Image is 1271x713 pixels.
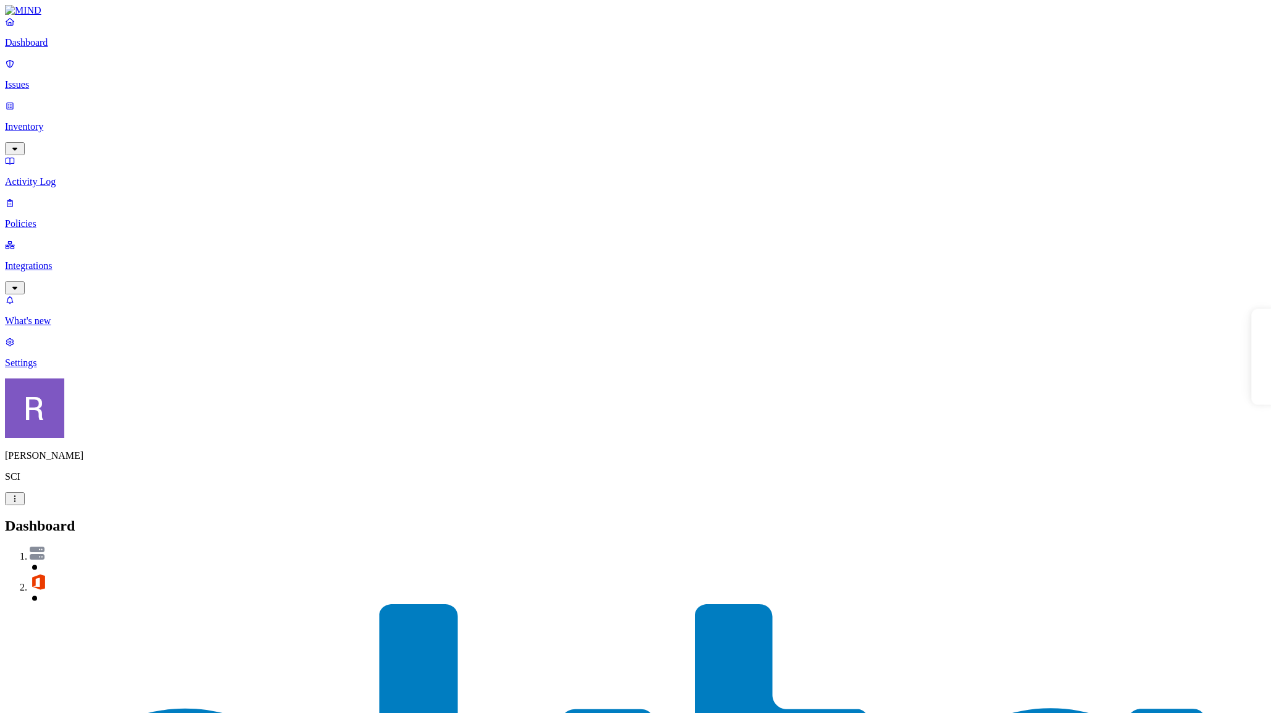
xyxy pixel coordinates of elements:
p: What's new [5,315,1266,327]
a: Dashboard [5,16,1266,48]
p: Issues [5,79,1266,90]
a: Policies [5,197,1266,229]
p: Inventory [5,121,1266,132]
img: Rich Thompson [5,378,64,438]
img: svg%3e [30,547,45,560]
a: Inventory [5,100,1266,153]
p: Policies [5,218,1266,229]
p: Integrations [5,260,1266,271]
p: SCI [5,471,1266,482]
a: Activity Log [5,155,1266,187]
p: Settings [5,357,1266,369]
a: Settings [5,336,1266,369]
a: MIND [5,5,1266,16]
img: MIND [5,5,41,16]
img: svg%3e [30,573,47,591]
p: Dashboard [5,37,1266,48]
p: Activity Log [5,176,1266,187]
a: What's new [5,294,1266,327]
p: [PERSON_NAME] [5,450,1266,461]
a: Issues [5,58,1266,90]
a: Integrations [5,239,1266,292]
h2: Dashboard [5,518,1266,534]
